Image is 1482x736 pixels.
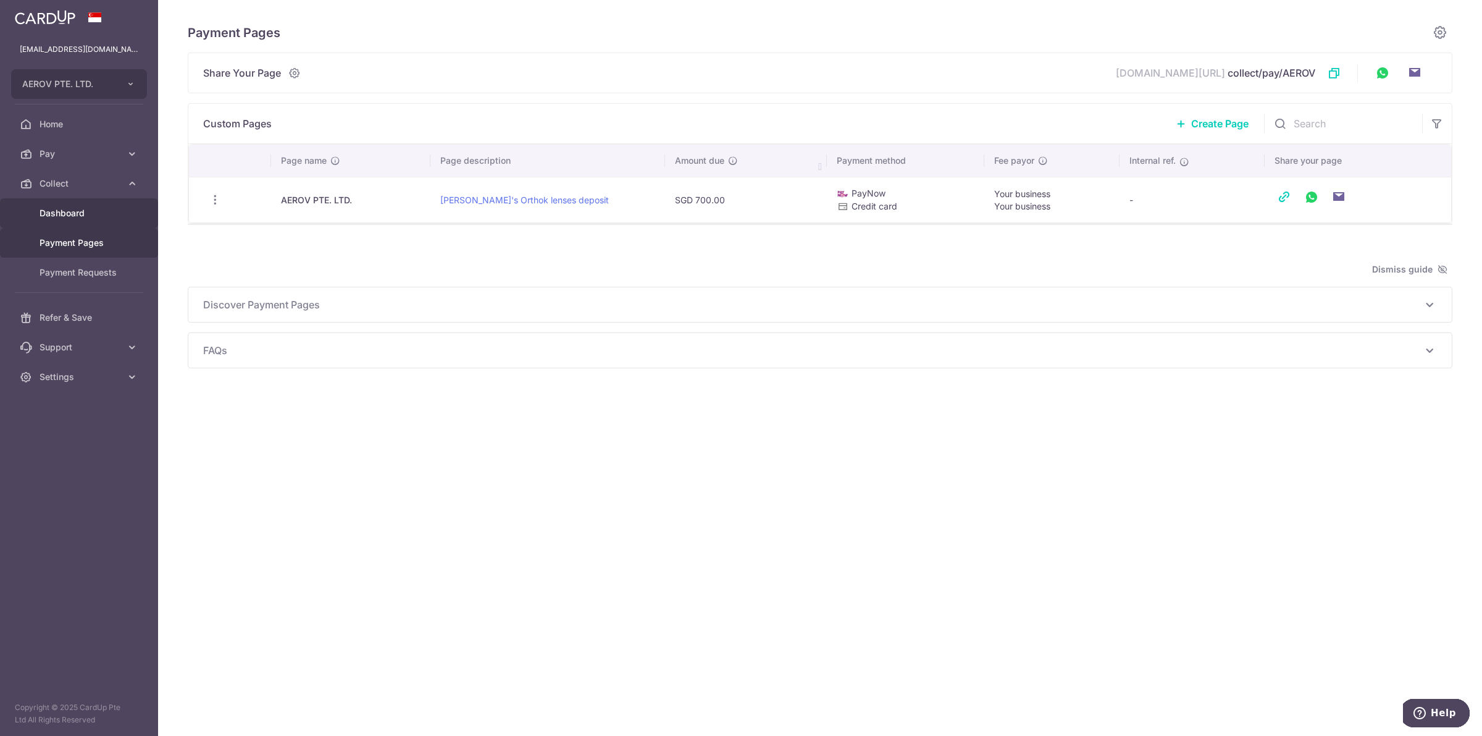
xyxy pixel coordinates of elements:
[837,188,849,200] img: paynow-md-4fe65508ce96feda548756c5ee0e473c78d4820b8ea51387c6e4ad89e58a5e61.png
[852,188,885,198] span: PayNow
[203,297,1422,312] span: Discover Payment Pages
[40,371,121,383] span: Settings
[40,118,121,130] span: Home
[1372,262,1447,277] span: Dismiss guide
[1228,67,1315,79] span: collect/pay/AEROV
[40,177,121,190] span: Collect
[28,9,53,20] span: Help
[665,145,827,177] th: Amount due : activate to sort column descending
[203,343,1422,358] span: FAQs
[1120,145,1265,177] th: Internal ref.
[1264,104,1422,143] input: Search
[827,145,984,177] th: Payment method
[188,23,280,43] h5: Payment Pages
[15,10,75,25] img: CardUp
[984,145,1120,177] th: Fee payor
[40,341,121,353] span: Support
[852,201,897,211] span: Credit card
[40,207,121,219] span: Dashboard
[440,195,609,205] a: [PERSON_NAME]'s Orthok lenses deposit
[203,116,272,131] p: Custom Pages
[1265,145,1451,177] th: Share your page
[430,145,665,177] th: Page description
[203,297,1437,312] p: Discover Payment Pages
[271,145,430,177] th: Page name
[203,66,281,80] span: Share Your Page
[281,154,327,167] span: Page name
[11,69,147,99] button: AEROV PTE. LTD.
[665,177,827,222] td: SGD 700.00
[994,188,1050,199] span: Your business
[1120,177,1265,222] td: -
[675,154,724,167] span: Amount due
[1116,67,1225,79] span: [DOMAIN_NAME][URL]
[1161,108,1264,139] a: Create Page
[994,154,1034,167] span: Fee payor
[20,43,138,56] p: [EMAIL_ADDRESS][DOMAIN_NAME]
[994,201,1050,211] span: Your business
[40,311,121,324] span: Refer & Save
[22,78,114,90] span: AEROV PTE. LTD.
[40,237,121,249] span: Payment Pages
[203,343,1437,358] p: FAQs
[271,177,430,222] td: AEROV PTE. LTD.
[1191,116,1249,131] span: Create Page
[40,148,121,160] span: Pay
[1403,699,1470,730] iframe: Opens a widget where you can find more information
[40,266,121,279] span: Payment Requests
